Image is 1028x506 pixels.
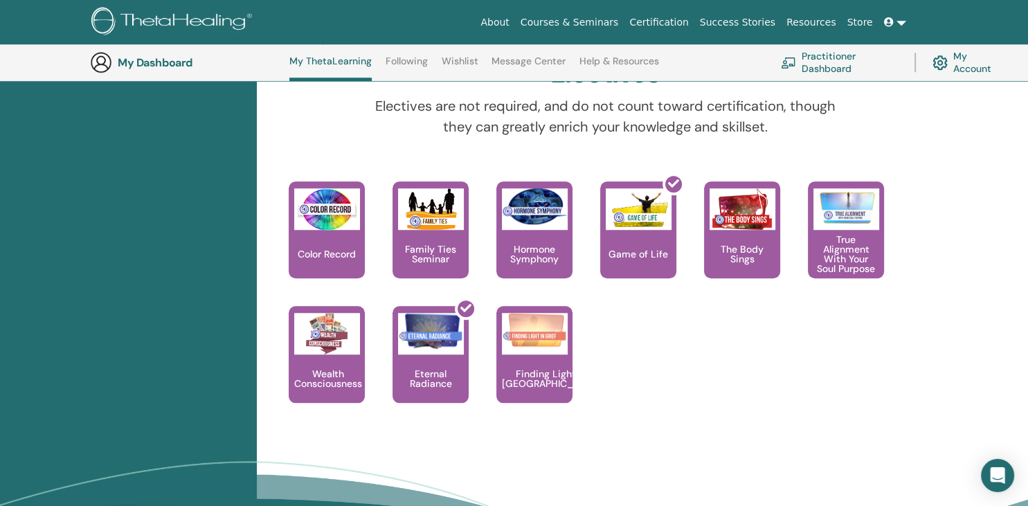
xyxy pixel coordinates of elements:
a: Store [842,10,878,35]
a: Success Stories [694,10,781,35]
div: Open Intercom Messenger [981,459,1014,492]
img: The Body Sings [710,188,775,230]
p: Wealth Consciousness [289,369,368,388]
a: Wishlist [442,55,478,78]
a: Wealth Consciousness Wealth Consciousness [289,306,365,431]
a: Color Record Color Record [289,181,365,306]
img: Hormone Symphony [502,188,568,225]
p: Finding Light in [GEOGRAPHIC_DATA] [496,369,606,388]
a: Eternal Radiance Eternal Radiance [393,306,469,431]
img: generic-user-icon.jpg [90,51,112,73]
img: Finding Light in Grief [502,313,568,350]
p: Hormone Symphony [496,244,572,264]
a: Courses & Seminars [515,10,624,35]
img: logo.png [91,7,257,38]
a: Message Center [492,55,566,78]
a: The Body Sings The Body Sings [704,181,780,306]
p: Game of Life [603,249,674,259]
a: About [475,10,514,35]
a: Practitioner Dashboard [781,47,898,78]
a: Game of Life Game of Life [600,181,676,306]
p: Electives are not required, and do not count toward certification, though they can greatly enrich... [371,96,840,137]
img: chalkboard-teacher.svg [781,57,796,68]
a: My ThetaLearning [289,55,372,81]
img: Eternal Radiance [398,313,464,350]
a: My Account [932,47,1002,78]
p: True Alignment With Your Soul Purpose [808,235,884,273]
img: Color Record [294,188,360,230]
img: Wealth Consciousness [294,313,360,354]
img: cog.svg [932,52,948,73]
a: Resources [781,10,842,35]
a: Help & Resources [579,55,659,78]
a: True Alignment With Your Soul Purpose True Alignment With Your Soul Purpose [808,181,884,306]
a: Family Ties Seminar Family Ties Seminar [393,181,469,306]
img: Game of Life [606,188,671,230]
h2: Electives [550,58,660,90]
p: Family Ties Seminar [393,244,469,264]
img: True Alignment With Your Soul Purpose [813,188,879,226]
a: Certification [624,10,694,35]
p: The Body Sings [704,244,780,264]
h3: My Dashboard [118,56,256,69]
a: Hormone Symphony Hormone Symphony [496,181,572,306]
a: Finding Light in Grief Finding Light in [GEOGRAPHIC_DATA] [496,306,572,431]
img: Family Ties Seminar [398,188,464,230]
a: Following [386,55,428,78]
p: Eternal Radiance [393,369,469,388]
p: Color Record [292,249,361,259]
